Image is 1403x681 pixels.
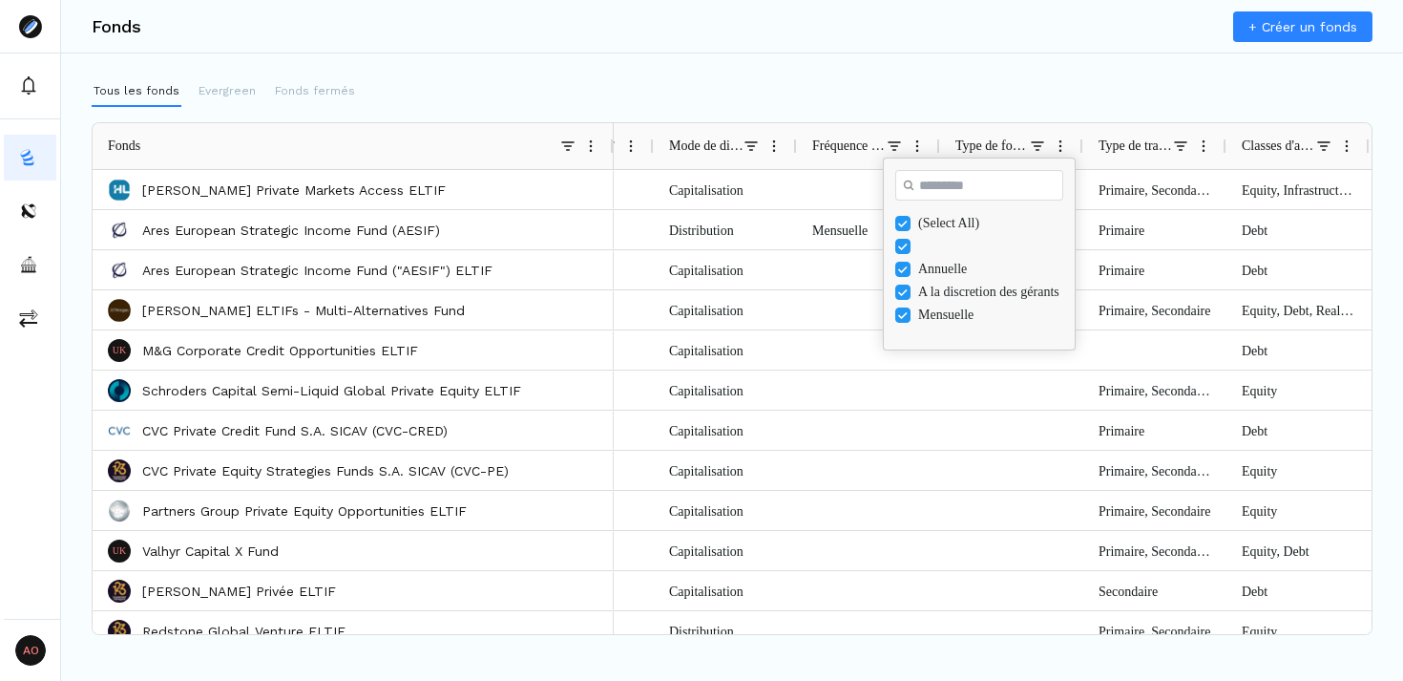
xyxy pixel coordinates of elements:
div: Capitalisation [654,330,797,370]
div: Mensuelle [797,210,940,249]
img: JP Morgan ELTIFs - Multi-Alternatives Fund [108,299,131,322]
button: Evergreen [197,76,258,107]
button: Fonds fermés [273,76,357,107]
button: commissions [4,295,56,341]
div: Equity [1226,491,1370,530]
a: Schroders Capital Semi-Liquid Global Private Equity ELTIF [142,381,521,400]
img: commissions [19,309,38,328]
div: Capitalisation [654,411,797,450]
div: Primaire, Secondaire [1083,611,1226,650]
img: distributors [19,202,38,221]
a: [PERSON_NAME] ELTIFs - Multi-Alternatives Fund [142,301,465,320]
button: funds [4,135,56,181]
div: Column Filter [883,158,1076,351]
a: Ares European Strategic Income Fund (AESIF) [142,221,440,240]
p: Tous les fonds [94,82,179,99]
div: Equity [1226,611,1370,650]
div: Capitalisation [654,491,797,530]
div: Capitalisation [654,371,797,410]
div: Debt [1226,330,1370,370]
a: [PERSON_NAME] Private Markets Access ELTIF [142,181,446,200]
div: Equity, Infrastructure [1226,170,1370,209]
div: Capitalisation [654,451,797,490]
div: Capitalisation [654,531,797,570]
p: Evergreen [199,82,256,99]
div: Primaire, Secondaire [1083,491,1226,530]
img: Schroders Capital Semi-Liquid Global Private Equity ELTIF [108,379,131,402]
div: Annuelle [918,262,1067,277]
img: Ares European Strategic Income Fund ("AESIF") ELTIF [108,259,131,282]
div: Mensuelle [918,308,1067,323]
div: (Select All) [918,216,1067,231]
img: CVC Private Credit Fund S.A. SICAV (CVC-CRED) [108,419,131,442]
div: A la discretion des gérants [918,285,1067,300]
img: Hamilton Lane Private Markets Access ELTIF [108,179,131,202]
div: Equity, Debt [1226,531,1370,570]
img: Redstone Global Venture ELTIF [108,620,131,643]
p: UK [113,346,126,355]
a: Ares European Strategic Income Fund ("AESIF") ELTIF [142,261,492,280]
a: Redstone Global Venture ELTIF [142,622,346,641]
span: Fréquence de distribution [812,138,887,154]
div: Primaire [1083,250,1226,289]
div: Capitalisation [654,250,797,289]
div: Primaire [1083,210,1226,249]
span: Type de transactions [1099,138,1173,154]
a: M&G Corporate Credit Opportunities ELTIF [142,341,418,360]
div: Primaire, Secondaire, Co-Investissement [1083,371,1226,410]
div: Debt [1226,210,1370,249]
span: Type de fonds [955,138,1030,154]
a: Partners Group Private Equity Opportunities ELTIF [142,501,467,521]
p: [PERSON_NAME] Privée ELTIF [142,582,336,601]
a: Valhyr Capital X Fund [142,542,279,561]
div: Primaire, Secondaire, Co-Investissement [1083,451,1226,490]
div: Distribution [654,611,797,650]
div: Primaire [1083,411,1226,450]
div: Capitalisation [654,290,797,330]
span: Fonds [108,138,140,154]
div: Primaire, Secondaire, Co-Investissement [1083,531,1226,570]
button: asset-managers [4,242,56,287]
button: Tous les fonds [92,76,181,107]
div: Capitalisation [654,170,797,209]
h3: Fonds [92,18,141,35]
div: Debt [1226,571,1370,610]
div: Debt [1226,250,1370,289]
div: Equity [1226,451,1370,490]
div: Primaire, Secondaire [1083,290,1226,330]
div: Distribution [654,210,797,249]
div: Capitalisation [654,571,797,610]
a: CVC Private Equity Strategies Funds S.A. SICAV (CVC-PE) [142,461,509,480]
div: Debt [1226,411,1370,450]
div: Equity, Debt, Real Estate, Infrastructure [1226,290,1370,330]
span: Classes d'actifs [1242,138,1316,154]
div: Primaire, Secondaire, Co-Investissement [1083,170,1226,209]
input: Search filter values [895,170,1063,201]
img: funds [19,148,38,167]
div: Equity [1226,371,1370,410]
a: + Créer un fonds [1233,11,1372,42]
img: Partners Group Private Equity Opportunities ELTIF [108,500,131,522]
div: Secondaire [1083,571,1226,610]
p: Fonds fermés [275,82,355,99]
a: CVC Private Credit Fund S.A. SICAV (CVC-CRED) [142,421,448,440]
span: AO [15,635,46,666]
img: Andera Dette Privée ELTIF [108,580,131,603]
img: CVC Private Equity Strategies Funds S.A. SICAV (CVC-PE) [108,459,131,482]
button: distributors [4,188,56,234]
